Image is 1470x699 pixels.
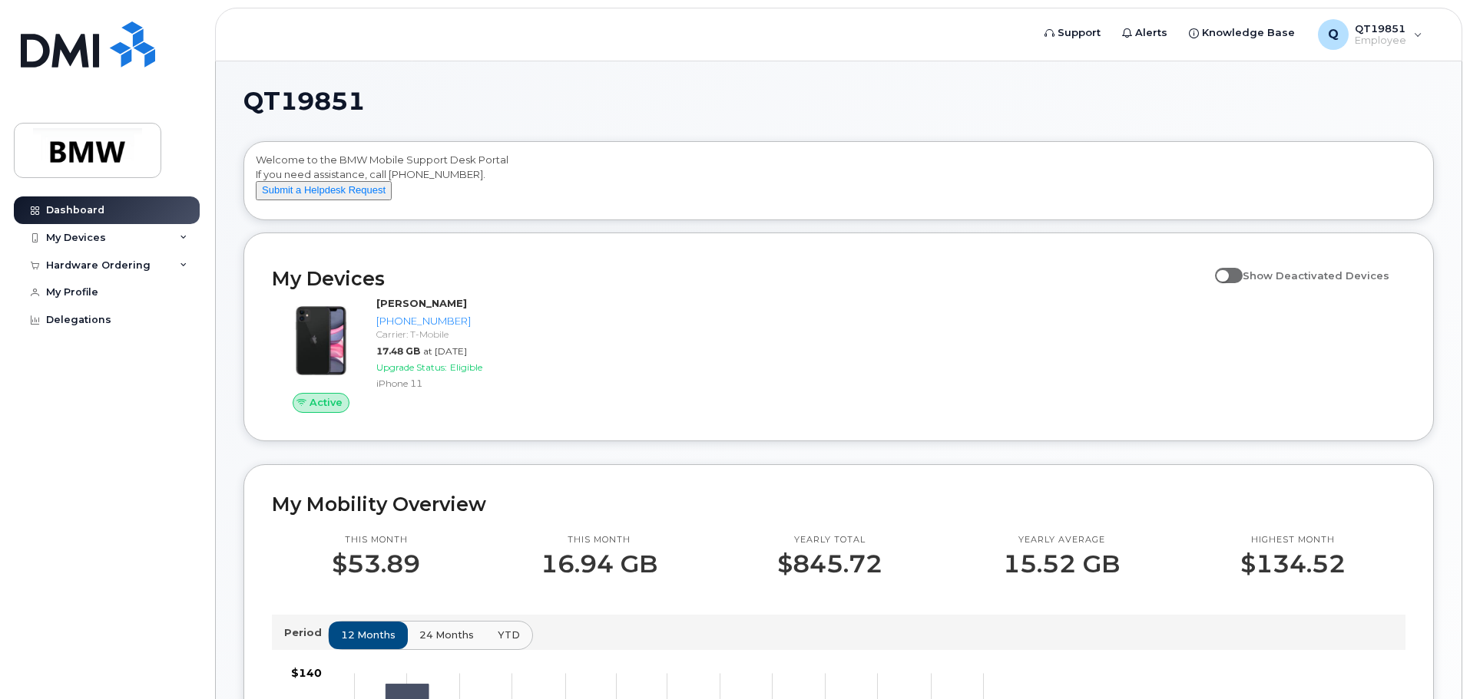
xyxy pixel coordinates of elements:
span: at [DATE] [423,345,467,357]
img: iPhone_11.jpg [284,304,358,378]
span: YTD [498,628,520,642]
span: Show Deactivated Devices [1243,269,1389,282]
h2: My Devices [272,267,1207,290]
div: Welcome to the BMW Mobile Support Desk Portal If you need assistance, call [PHONE_NUMBER]. [256,153,1422,214]
input: Show Deactivated Devices [1215,261,1227,273]
p: $845.72 [777,550,882,578]
strong: [PERSON_NAME] [376,297,467,309]
button: Submit a Helpdesk Request [256,181,392,200]
p: Period [284,625,328,640]
p: Yearly average [1003,534,1120,546]
span: 24 months [419,628,474,642]
span: Upgrade Status: [376,361,447,373]
span: Active [310,395,343,410]
p: $134.52 [1240,550,1346,578]
span: QT19851 [243,90,365,113]
p: This month [332,534,420,546]
div: iPhone 11 [376,377,535,390]
a: Submit a Helpdesk Request [256,183,392,196]
a: Active[PERSON_NAME][PHONE_NUMBER]Carrier: T-Mobile17.48 GBat [DATE]Upgrade Status:EligibleiPhone 11 [272,296,541,413]
h2: My Mobility Overview [272,493,1405,516]
p: Yearly total [777,534,882,546]
p: 16.94 GB [541,550,657,578]
tspan: $140 [291,666,322,680]
p: $53.89 [332,550,420,578]
p: This month [541,534,657,546]
span: 17.48 GB [376,345,420,357]
p: 15.52 GB [1003,550,1120,578]
span: Eligible [450,361,482,373]
div: Carrier: T-Mobile [376,328,535,341]
p: Highest month [1240,534,1346,546]
div: [PHONE_NUMBER] [376,314,535,328]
